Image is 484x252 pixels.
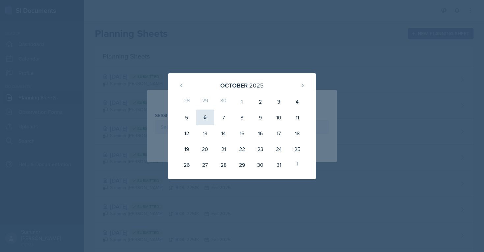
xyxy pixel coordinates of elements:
[288,141,307,157] div: 25
[288,125,307,141] div: 18
[196,94,214,110] div: 29
[270,125,288,141] div: 17
[233,110,251,125] div: 8
[288,110,307,125] div: 11
[196,125,214,141] div: 13
[270,94,288,110] div: 3
[251,125,270,141] div: 16
[214,94,233,110] div: 30
[233,125,251,141] div: 15
[177,141,196,157] div: 19
[214,125,233,141] div: 14
[251,157,270,173] div: 30
[214,157,233,173] div: 28
[177,94,196,110] div: 28
[270,141,288,157] div: 24
[288,157,307,173] div: 1
[249,81,264,90] div: 2025
[233,94,251,110] div: 1
[196,141,214,157] div: 20
[233,141,251,157] div: 22
[233,157,251,173] div: 29
[196,110,214,125] div: 6
[214,141,233,157] div: 21
[177,125,196,141] div: 12
[251,110,270,125] div: 9
[196,157,214,173] div: 27
[270,157,288,173] div: 31
[220,81,248,90] div: October
[177,110,196,125] div: 5
[177,157,196,173] div: 26
[288,94,307,110] div: 4
[251,141,270,157] div: 23
[251,94,270,110] div: 2
[270,110,288,125] div: 10
[214,110,233,125] div: 7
